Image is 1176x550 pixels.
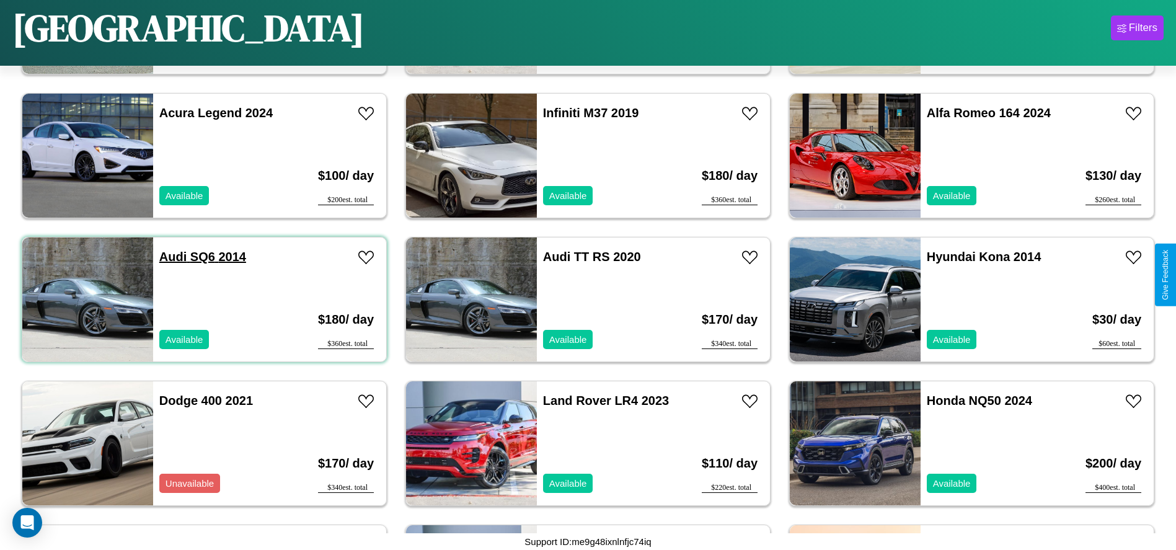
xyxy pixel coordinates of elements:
[933,187,971,204] p: Available
[1085,444,1141,483] h3: $ 200 / day
[1161,250,1170,300] div: Give Feedback
[318,156,374,195] h3: $ 100 / day
[702,339,758,349] div: $ 340 est. total
[318,195,374,205] div: $ 200 est. total
[549,331,587,348] p: Available
[318,339,374,349] div: $ 360 est. total
[159,250,246,264] a: Audi SQ6 2014
[159,394,253,407] a: Dodge 400 2021
[702,444,758,483] h3: $ 110 / day
[702,156,758,195] h3: $ 180 / day
[166,475,214,492] p: Unavailable
[1085,195,1141,205] div: $ 260 est. total
[927,106,1051,120] a: Alfa Romeo 164 2024
[12,508,42,538] div: Open Intercom Messenger
[318,444,374,483] h3: $ 170 / day
[543,250,641,264] a: Audi TT RS 2020
[12,2,365,53] h1: [GEOGRAPHIC_DATA]
[524,533,651,550] p: Support ID: me9g48ixnlnfjc74iq
[166,331,203,348] p: Available
[702,195,758,205] div: $ 360 est. total
[1092,300,1141,339] h3: $ 30 / day
[318,300,374,339] h3: $ 180 / day
[927,394,1032,407] a: Honda NQ50 2024
[1092,339,1141,349] div: $ 60 est. total
[933,475,971,492] p: Available
[159,106,273,120] a: Acura Legend 2024
[702,300,758,339] h3: $ 170 / day
[549,187,587,204] p: Available
[702,483,758,493] div: $ 220 est. total
[927,250,1041,264] a: Hyundai Kona 2014
[933,331,971,348] p: Available
[1129,22,1157,34] div: Filters
[318,483,374,493] div: $ 340 est. total
[543,106,639,120] a: Infiniti M37 2019
[1111,16,1164,40] button: Filters
[166,187,203,204] p: Available
[543,394,669,407] a: Land Rover LR4 2023
[549,475,587,492] p: Available
[1085,156,1141,195] h3: $ 130 / day
[1085,483,1141,493] div: $ 400 est. total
